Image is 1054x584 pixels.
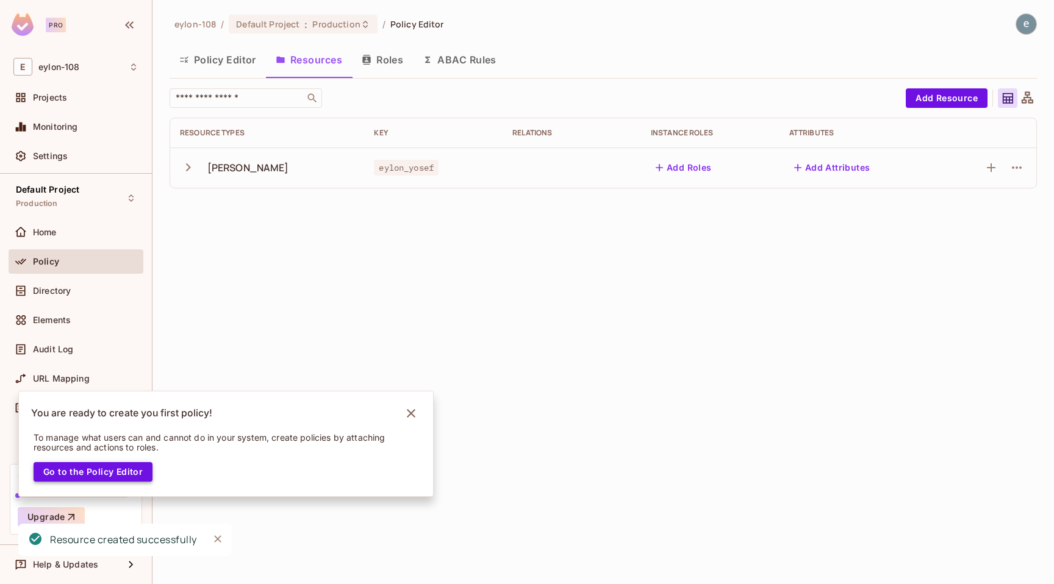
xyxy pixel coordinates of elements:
span: the active workspace [174,18,216,30]
span: Policy [33,257,59,266]
span: Production [312,18,360,30]
span: Projects [33,93,67,102]
span: Audit Log [33,344,73,354]
div: Resource Types [180,128,354,138]
span: : [304,20,308,29]
div: [PERSON_NAME] [207,161,289,174]
span: Policy Editor [390,18,444,30]
span: Monitoring [33,122,78,132]
span: Default Project [16,185,79,194]
button: Go to the Policy Editor [34,462,152,482]
li: / [382,18,385,30]
button: Close [209,530,227,548]
span: eylon_yosef [374,160,439,176]
p: To manage what users can and cannot do in your system, create policies by attaching resources and... [34,433,402,452]
button: Policy Editor [170,45,266,75]
button: Add Attributes [789,158,875,177]
button: ABAC Rules [413,45,506,75]
div: Resource created successfully [50,532,197,547]
span: Elements [33,315,71,325]
li: / [221,18,224,30]
img: SReyMgAAAABJRU5ErkJggg== [12,13,34,36]
button: Add Resource [906,88,988,108]
div: Instance roles [651,128,770,138]
span: Directory [33,286,71,296]
div: Pro [46,18,66,32]
span: Production [16,199,58,208]
img: eylon yosef [1016,14,1036,34]
div: Attributes [789,128,929,138]
p: You are ready to create you first policy! [31,407,212,419]
span: Default Project [236,18,299,30]
span: Home [33,227,57,237]
button: Add Roles [651,158,717,177]
button: Roles [352,45,413,75]
span: Settings [33,151,68,161]
div: Relations [512,128,631,138]
span: URL Mapping [33,374,90,383]
button: Resources [266,45,352,75]
span: E [13,58,32,76]
span: Workspace: eylon-108 [38,62,79,72]
div: Key [374,128,493,138]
